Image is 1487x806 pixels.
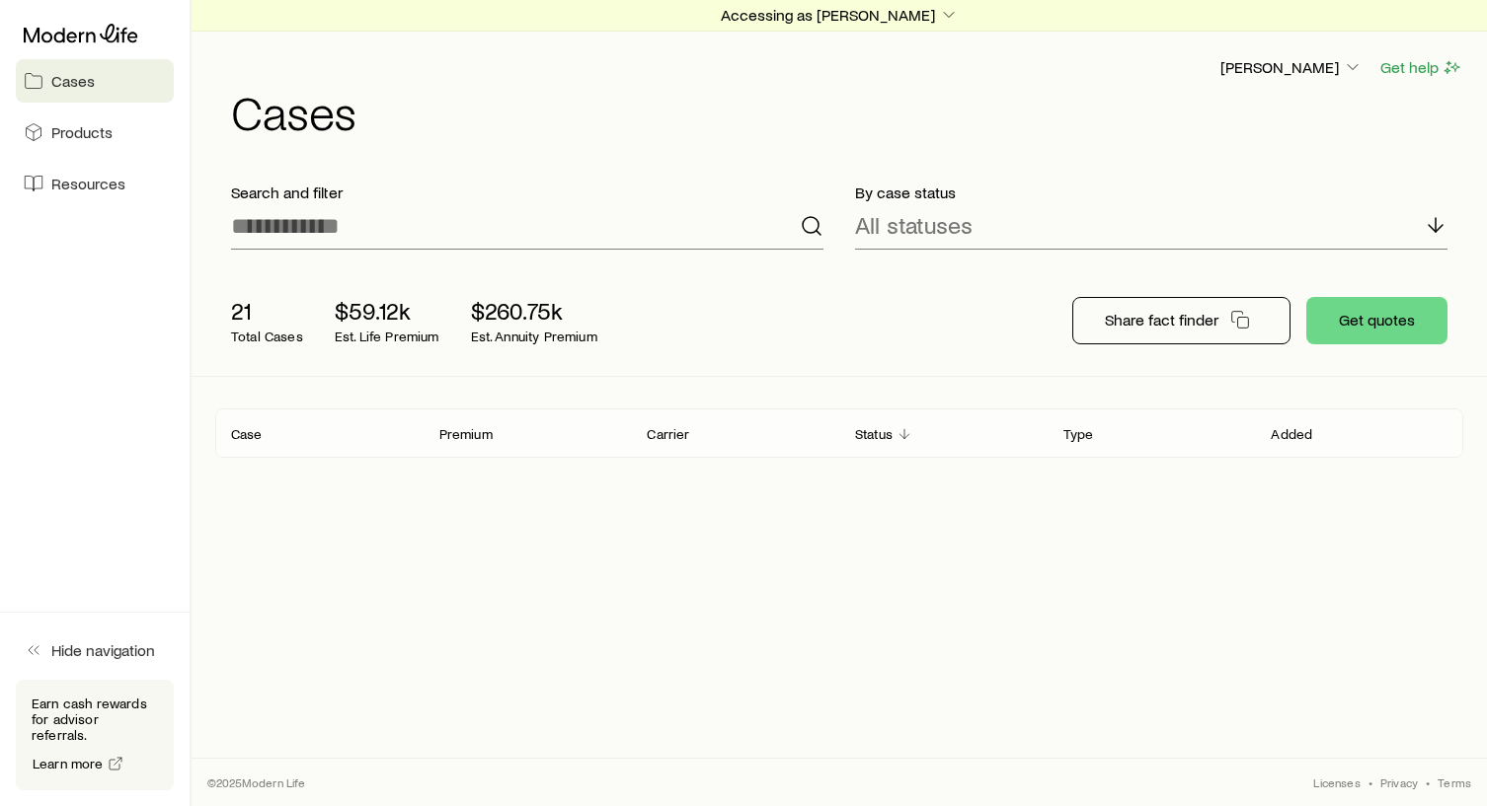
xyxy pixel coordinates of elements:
[1072,297,1291,344] button: Share fact finder
[1379,56,1463,79] button: Get help
[231,88,1463,135] h1: Cases
[1306,297,1448,344] button: Get quotes
[215,408,1463,458] div: Client cases
[16,110,174,154] a: Products
[16,59,174,103] a: Cases
[335,329,439,344] p: Est. Life Premium
[231,297,303,325] p: 21
[721,5,959,25] p: Accessing as [PERSON_NAME]
[439,426,493,442] p: Premium
[1220,57,1363,77] p: [PERSON_NAME]
[231,183,823,202] p: Search and filter
[1313,774,1360,790] a: Licenses
[1380,774,1418,790] a: Privacy
[471,297,597,325] p: $260.75k
[33,757,104,770] span: Learn more
[855,183,1448,202] p: By case status
[1271,426,1312,442] p: Added
[1105,310,1218,330] p: Share fact finder
[16,628,174,672] button: Hide navigation
[207,774,306,790] p: © 2025 Modern Life
[51,174,125,193] span: Resources
[1369,774,1372,790] span: •
[1219,56,1364,80] button: [PERSON_NAME]
[16,680,174,790] div: Earn cash rewards for advisor referrals.Learn more
[51,71,95,91] span: Cases
[32,696,158,743] p: Earn cash rewards for advisor referrals.
[1063,426,1094,442] p: Type
[1426,774,1430,790] span: •
[51,122,113,142] span: Products
[855,426,893,442] p: Status
[16,162,174,205] a: Resources
[231,329,303,344] p: Total Cases
[335,297,439,325] p: $59.12k
[471,329,597,344] p: Est. Annuity Premium
[1438,774,1471,790] a: Terms
[855,211,973,239] p: All statuses
[51,640,155,660] span: Hide navigation
[231,426,263,442] p: Case
[647,426,689,442] p: Carrier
